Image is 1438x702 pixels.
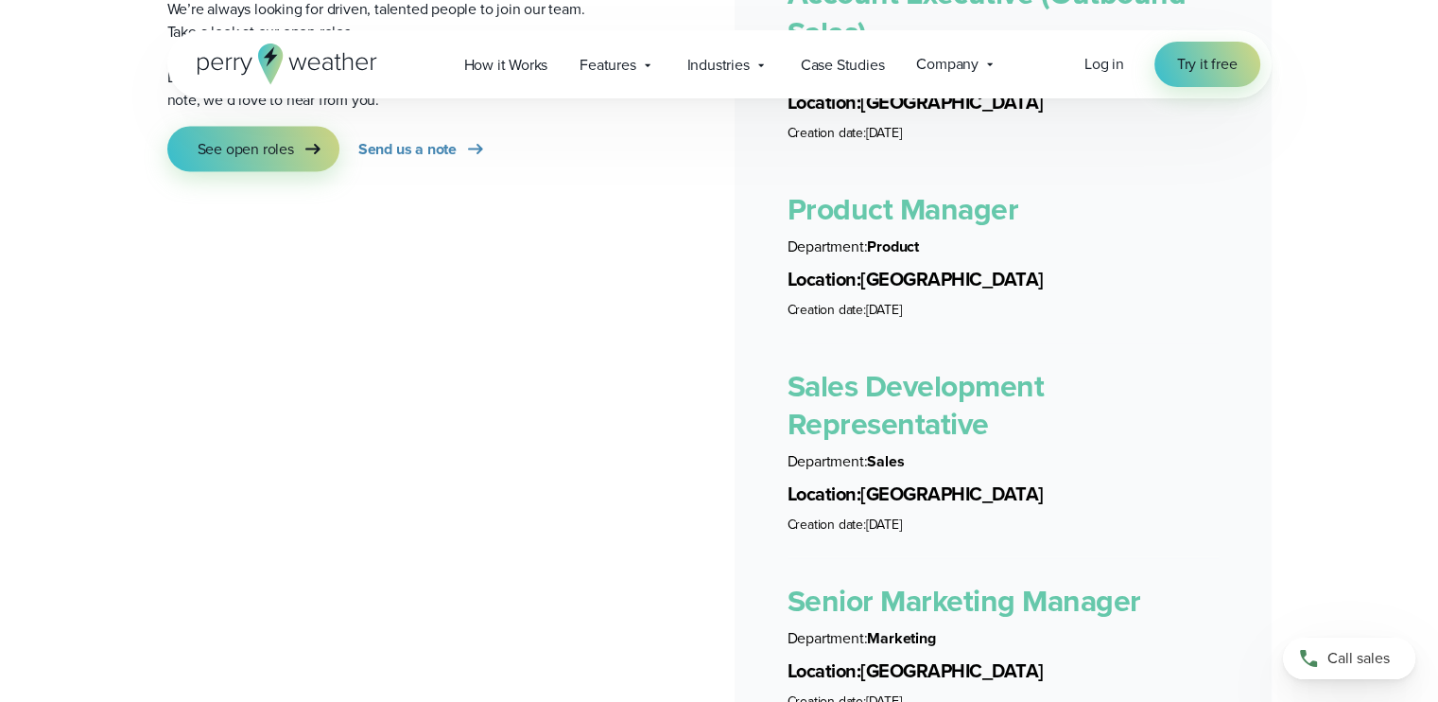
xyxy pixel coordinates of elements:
li: Product [788,235,1219,257]
li: [GEOGRAPHIC_DATA] [788,265,1219,292]
span: How it Works [464,54,548,77]
span: Location: [788,656,861,684]
li: [GEOGRAPHIC_DATA] [788,88,1219,115]
a: Log in [1084,53,1124,76]
span: Company [916,53,979,76]
a: Sales Development Representative [788,362,1045,446]
a: Case Studies [785,45,901,84]
span: Location: [788,479,861,507]
li: [DATE] [788,300,1219,319]
span: Send us a note [358,137,457,160]
span: Department: [788,449,868,471]
span: Log in [1084,53,1124,75]
li: Marketing [788,626,1219,649]
span: Location: [788,87,861,115]
span: Creation date: [788,299,866,319]
span: Case Studies [801,54,885,77]
span: Industries [687,54,750,77]
span: Features [580,54,635,77]
a: Call sales [1283,638,1415,679]
li: [DATE] [788,515,1219,534]
span: Department: [788,235,868,256]
span: Try it free [1177,53,1238,76]
a: See open roles [167,126,339,171]
a: Senior Marketing Manager [788,577,1141,623]
a: How it Works [448,45,564,84]
li: Sales [788,449,1219,472]
span: Creation date: [788,122,866,142]
a: Product Manager [788,185,1019,231]
li: [DATE] [788,123,1219,142]
span: Call sales [1327,647,1390,670]
span: Creation date: [788,514,866,534]
li: [GEOGRAPHIC_DATA] [788,480,1219,507]
span: Location: [788,264,861,292]
a: Try it free [1154,42,1260,87]
span: Department: [788,626,868,648]
span: See open roles [198,137,294,160]
a: Send us a note [358,126,487,171]
li: [GEOGRAPHIC_DATA] [788,657,1219,684]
